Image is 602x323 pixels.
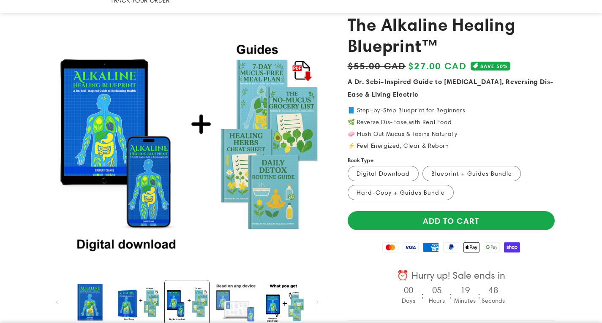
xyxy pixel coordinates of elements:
label: Blueprint + Guides Bundle [422,166,521,181]
h1: The Alkaline Healing Blueprint™ [348,14,555,57]
button: Slide left [48,293,66,312]
h4: 00 [404,285,413,295]
button: Slide right [308,293,327,312]
label: Digital Download [348,166,419,181]
div: Hours [429,295,445,307]
div: Days [402,295,415,307]
div: ⏰ Hurry up! Sale ends in [376,269,526,282]
span: SAVE 50% [480,62,508,71]
h4: 48 [489,285,498,295]
p: 📘 Step-by-Step Blueprint for Beginners 🌿 Reverse Dis-Ease with Real Food 🧼 Flush Out Mucus & Toxi... [348,107,555,149]
h4: 05 [432,285,441,295]
button: Add to cart [348,211,555,230]
div: Minutes [454,295,476,307]
s: $55.00 CAD [348,59,406,73]
div: : [478,287,481,305]
div: : [449,287,452,305]
span: $27.00 CAD [408,59,466,73]
label: Hard-Copy + Guides Bundle [348,185,454,200]
strong: A Dr. Sebi–Inspired Guide to [MEDICAL_DATA], Reversing Dis-Ease & Living Electric [348,77,553,98]
div: : [421,287,424,305]
h4: 19 [460,285,470,295]
div: Seconds [482,295,505,307]
label: Book Type [348,156,374,165]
